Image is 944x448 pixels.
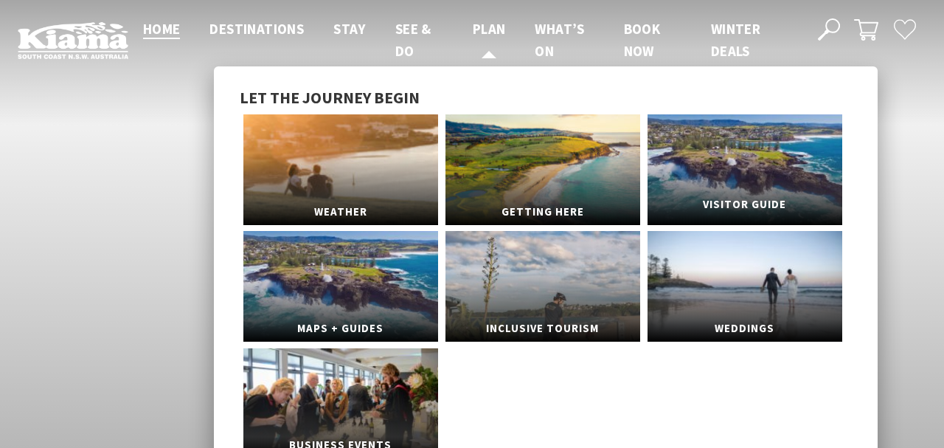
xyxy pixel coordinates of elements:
[143,20,181,38] span: Home
[240,87,420,108] span: Let the journey begin
[473,20,506,38] span: Plan
[711,20,760,60] span: Winter Deals
[624,20,661,60] span: Book now
[648,315,842,342] span: Weddings
[18,21,128,60] img: Kiama Logo
[395,20,431,60] span: See & Do
[445,199,640,226] span: Getting Here
[128,18,802,63] nav: Main Menu
[243,315,438,342] span: Maps + Guides
[648,191,842,218] span: Visitor Guide
[333,20,366,38] span: Stay
[445,315,640,342] span: Inclusive Tourism
[535,20,584,60] span: What’s On
[243,199,438,226] span: Weather
[209,20,304,38] span: Destinations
